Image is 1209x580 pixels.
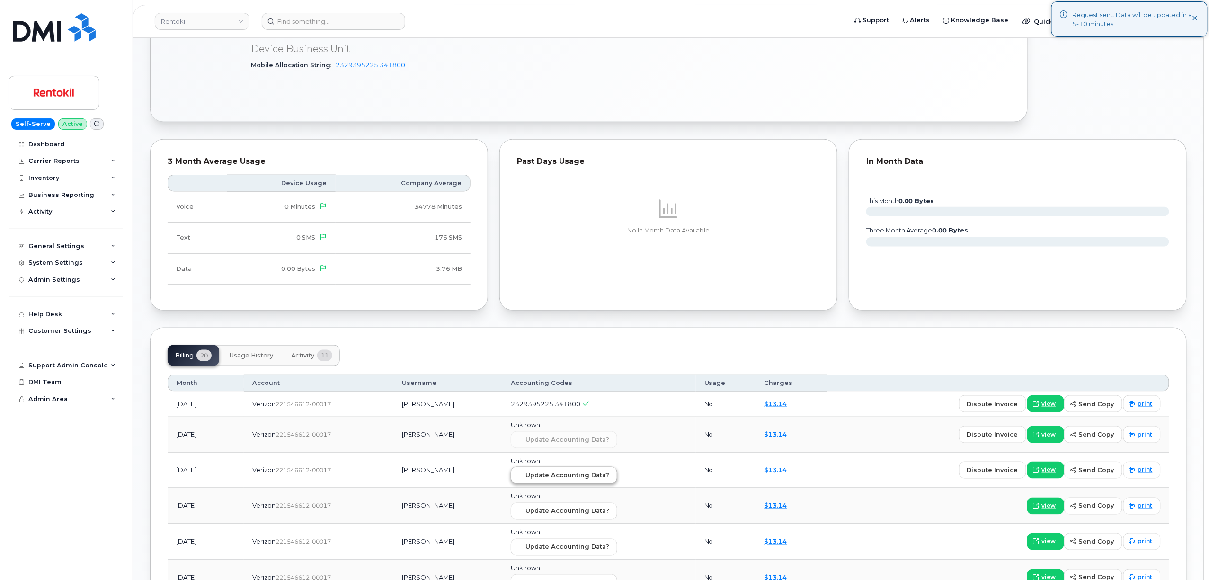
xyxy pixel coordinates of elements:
td: [PERSON_NAME] [393,488,502,524]
button: dispute invoice [959,462,1026,479]
th: Device Usage [227,175,335,192]
button: send copy [1064,426,1122,443]
a: print [1123,462,1161,479]
span: 221546612-00017 [276,401,331,408]
td: 176 SMS [336,223,471,253]
p: No In Month Data Available [517,226,820,235]
button: send copy [1064,395,1122,412]
text: this month [866,197,934,205]
button: Update Accounting Data? [511,503,617,520]
a: view [1027,426,1064,443]
span: 0 Minutes [285,203,316,210]
a: Rentokil [155,13,249,30]
a: print [1123,426,1161,443]
td: Text [168,223,227,253]
span: 11 [317,350,332,361]
a: Support [848,11,896,30]
td: [DATE] [168,453,244,489]
span: Verizon [252,430,276,438]
span: send copy [1079,466,1114,475]
text: three month average [866,227,969,234]
span: send copy [1079,400,1114,409]
span: view [1042,400,1056,408]
button: send copy [1064,462,1122,479]
td: Data [168,254,227,285]
span: Unknown [511,564,540,572]
a: $13.14 [765,502,787,509]
div: In Month Data [866,157,1169,166]
tspan: 0.00 Bytes [933,227,969,234]
span: dispute invoice [967,466,1018,475]
span: Update Accounting Data? [525,543,609,552]
td: No [696,524,756,560]
td: [DATE] [168,524,244,560]
div: 3 Month Average Usage [168,157,471,166]
td: Voice [168,192,227,223]
span: Alerts [910,16,930,25]
a: Alerts [896,11,937,30]
span: send copy [1079,430,1114,439]
button: dispute invoice [959,395,1026,412]
span: print [1138,537,1153,546]
td: [PERSON_NAME] [393,524,502,560]
span: send copy [1079,501,1114,510]
span: send copy [1079,537,1114,546]
td: [PERSON_NAME] [393,392,502,417]
span: print [1138,466,1153,474]
button: send copy [1064,498,1122,515]
span: Verizon [252,538,276,545]
a: $13.14 [765,400,787,408]
td: No [696,417,756,453]
p: Device Business Unit [251,42,625,56]
span: view [1042,430,1056,439]
button: Update Accounting Data? [511,467,617,484]
input: Find something... [262,13,405,30]
span: 221546612-00017 [276,431,331,438]
div: Quicklinks [1016,12,1085,31]
button: send copy [1064,533,1122,550]
span: Verizon [252,400,276,408]
td: 34778 Minutes [336,192,471,223]
th: Charges [756,375,827,392]
span: view [1042,502,1056,510]
a: 2329395225.341800 [336,62,405,69]
th: Usage [696,375,756,392]
th: Accounting Codes [502,375,695,392]
span: Usage History [230,352,273,359]
td: No [696,453,756,489]
td: [DATE] [168,488,244,524]
span: 221546612-00017 [276,467,331,474]
span: Unknown [511,492,540,500]
span: Unknown [511,528,540,536]
td: [DATE] [168,392,244,417]
div: Request sent. Data will be updated in a 5-10 minutes. [1073,10,1192,28]
a: view [1027,533,1064,550]
a: $13.14 [765,466,787,474]
th: Company Average [336,175,471,192]
a: print [1123,498,1161,515]
a: print [1123,533,1161,550]
button: Update Accounting Data? [511,539,617,556]
span: 0 SMS [297,234,316,241]
span: Quicklinks [1034,18,1069,25]
span: Verizon [252,502,276,509]
td: [DATE] [168,417,244,453]
button: Update Accounting Data? [511,431,617,448]
span: dispute invoice [967,430,1018,439]
td: No [696,392,756,417]
a: view [1027,498,1064,515]
span: Update Accounting Data? [525,471,609,480]
tspan: 0.00 Bytes [898,197,934,205]
span: Unknown [511,457,540,464]
span: 221546612-00017 [276,502,331,509]
span: view [1042,466,1056,474]
td: [PERSON_NAME] [393,417,502,453]
span: dispute invoice [967,400,1018,409]
span: Support [862,16,889,25]
iframe: Messenger Launcher [1168,539,1202,573]
span: Mobile Allocation String [251,62,336,69]
button: dispute invoice [959,426,1026,443]
span: Verizon [252,466,276,474]
span: Unknown [511,421,540,428]
span: view [1042,537,1056,546]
